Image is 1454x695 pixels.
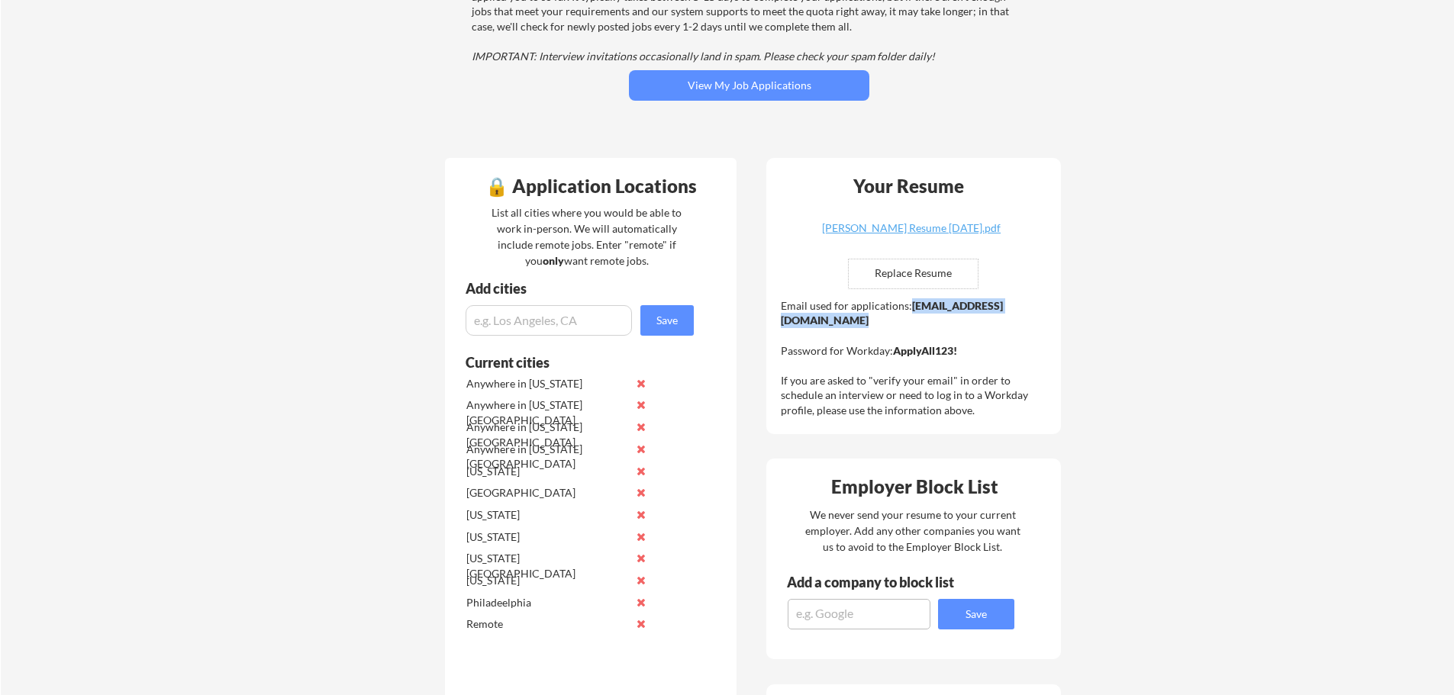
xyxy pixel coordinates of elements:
[466,485,627,500] div: [GEOGRAPHIC_DATA]
[781,299,1003,327] strong: [EMAIL_ADDRESS][DOMAIN_NAME]
[629,70,869,101] button: View My Job Applications
[466,573,627,588] div: [US_STATE]
[466,507,627,523] div: [US_STATE]
[466,305,632,336] input: e.g. Los Angeles, CA
[472,50,935,63] em: IMPORTANT: Interview invitations occasionally land in spam. Please check your spam folder daily!
[772,478,1056,496] div: Employer Block List
[466,529,627,545] div: [US_STATE]
[466,442,627,471] div: Anywhere in [US_STATE][GEOGRAPHIC_DATA]
[466,616,627,632] div: Remote
[466,282,698,295] div: Add cities
[640,305,694,336] button: Save
[466,551,627,581] div: [US_STATE][GEOGRAPHIC_DATA]
[449,177,733,195] div: 🔒 Application Locations
[466,420,627,449] div: Anywhere in [US_STATE][GEOGRAPHIC_DATA]
[466,397,627,427] div: Anywhere in [US_STATE][GEOGRAPHIC_DATA]
[833,177,984,195] div: Your Resume
[466,376,627,391] div: Anywhere in [US_STATE]
[466,464,627,479] div: [US_STATE]
[482,204,692,269] div: List all cities where you would be able to work in-person. We will automatically include remote j...
[787,575,978,589] div: Add a company to block list
[820,223,1002,246] a: [PERSON_NAME] Resume [DATE].pdf
[820,223,1002,233] div: [PERSON_NAME] Resume [DATE].pdf
[543,254,564,267] strong: only
[938,599,1014,629] button: Save
[466,356,677,369] div: Current cities
[466,595,627,610] div: Philadeelphia
[804,507,1021,555] div: We never send your resume to your current employer. Add any other companies you want us to avoid ...
[893,344,957,357] strong: ApplyAll123!
[781,298,1050,418] div: Email used for applications: Password for Workday: If you are asked to "verify your email" in ord...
